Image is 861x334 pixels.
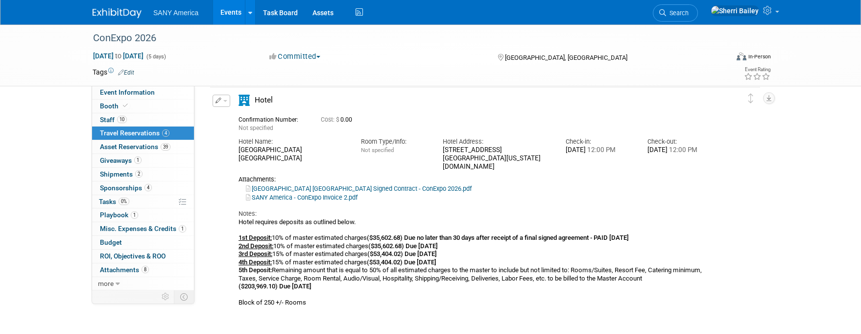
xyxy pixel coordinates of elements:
span: Asset Reservations [100,143,170,151]
b: ($35,602.68) [367,234,403,241]
div: Hotel Name: [239,137,346,146]
span: Tasks [99,198,129,206]
span: (5 days) [145,53,166,60]
span: ROI, Objectives & ROO [100,252,166,260]
div: Event Format [670,51,771,66]
span: Giveaways [100,156,142,164]
a: Budget [92,236,194,249]
div: [GEOGRAPHIC_DATA] [GEOGRAPHIC_DATA] [239,146,346,163]
a: Shipments2 [92,168,194,181]
a: Tasks0% [92,195,194,208]
div: Attachments: [239,176,715,183]
span: [GEOGRAPHIC_DATA], [GEOGRAPHIC_DATA] [505,54,627,61]
td: Toggle Event Tabs [174,290,194,303]
span: Booth [100,102,130,110]
div: [DATE] [566,146,633,154]
span: 1 [131,211,138,219]
a: SANY America - ConExpo Invoice 2.pdf [246,194,358,201]
b: 3rd Deposit: [239,250,272,257]
div: Confirmation Number: [239,113,306,124]
img: Sherri Bailey [711,5,759,16]
b: ($53,404.02) [367,258,403,266]
b: Due [DATE] [405,250,437,257]
a: Playbook1 [92,208,194,222]
a: Travel Reservations4 [92,127,194,140]
div: Check-out: [647,137,715,146]
img: ExhibitDay [93,8,142,18]
span: to [114,52,123,60]
b: Due no later than 30 days after receipt of a final signed agreement - PAID [DATE] [404,234,629,241]
a: Search [653,4,698,22]
a: Misc. Expenses & Credits1 [92,222,194,235]
a: Attachments8 [92,263,194,277]
button: Committed [266,51,324,62]
span: Not specified [239,125,273,131]
div: Event Rating [744,67,770,72]
b: ($203,969.10) Due [DATE] [239,283,311,290]
i: Click and drag to move item [748,94,753,103]
span: 0% [119,198,129,205]
div: [DATE] [647,146,715,154]
span: more [98,280,114,287]
span: Shipments [100,170,143,178]
span: Playbook [100,211,138,219]
b: 1st Deposit: [239,234,272,241]
span: Search [666,9,689,17]
span: Misc. Expenses & Credits [100,225,186,232]
i: Booth reservation complete [123,103,128,108]
span: 0.00 [321,116,356,123]
a: [GEOGRAPHIC_DATA] [GEOGRAPHIC_DATA] Signed Contract - ConExpo 2026.pdf [246,185,472,192]
span: Attachments [100,266,149,274]
div: [STREET_ADDRESS] [GEOGRAPHIC_DATA][US_STATE] [DOMAIN_NAME] [443,146,550,171]
span: 4 [144,184,152,191]
a: Sponsorships4 [92,181,194,195]
td: Personalize Event Tab Strip [157,290,174,303]
a: ROI, Objectives & ROO [92,250,194,263]
span: Event Information [100,88,155,96]
span: 10 [117,116,127,123]
a: more [92,277,194,290]
span: 4 [162,129,169,137]
div: Room Type/Info: [361,137,428,146]
b: 2nd Deposit: [239,242,273,250]
b: 5th Deposit: [239,266,272,274]
a: Edit [118,69,134,76]
span: Staff [100,116,127,124]
span: Hotel [255,96,273,104]
span: Not specified [361,147,394,154]
div: Hotel requires deposits as outlined below. 10% of master estimated charges 10% of master estimate... [239,218,715,307]
span: 8 [142,266,149,273]
a: Giveaways1 [92,154,194,167]
span: 12:00 PM [586,146,616,154]
span: 1 [134,156,142,164]
div: Notes: [239,209,715,218]
span: 1 [179,225,186,232]
span: Cost: $ [321,116,340,123]
span: SANY America [153,9,198,17]
b: 4th Deposit: [239,258,272,266]
div: Hotel Address: [443,137,550,146]
i: Hotel [239,95,250,106]
a: Booth [92,100,194,113]
a: Asset Reservations39 [92,140,194,154]
div: ConExpo 2026 [90,29,713,47]
span: 12:00 PM [668,146,697,154]
span: Budget [100,238,122,246]
div: Check-in: [566,137,633,146]
span: Travel Reservations [100,129,169,137]
span: [DATE] [DATE] [93,51,144,60]
b: ($53,404.02) [367,250,403,257]
b: ($35,602.68) [368,242,404,250]
span: Sponsorships [100,184,152,192]
span: 39 [161,143,170,151]
div: In-Person [748,53,771,60]
img: Format-Inperson.png [737,52,746,60]
a: Staff10 [92,113,194,127]
td: Tags [93,67,134,77]
span: 2 [135,170,143,178]
a: Event Information [92,86,194,99]
b: Due [DATE] [406,242,438,250]
b: Due [DATE] [404,258,436,266]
